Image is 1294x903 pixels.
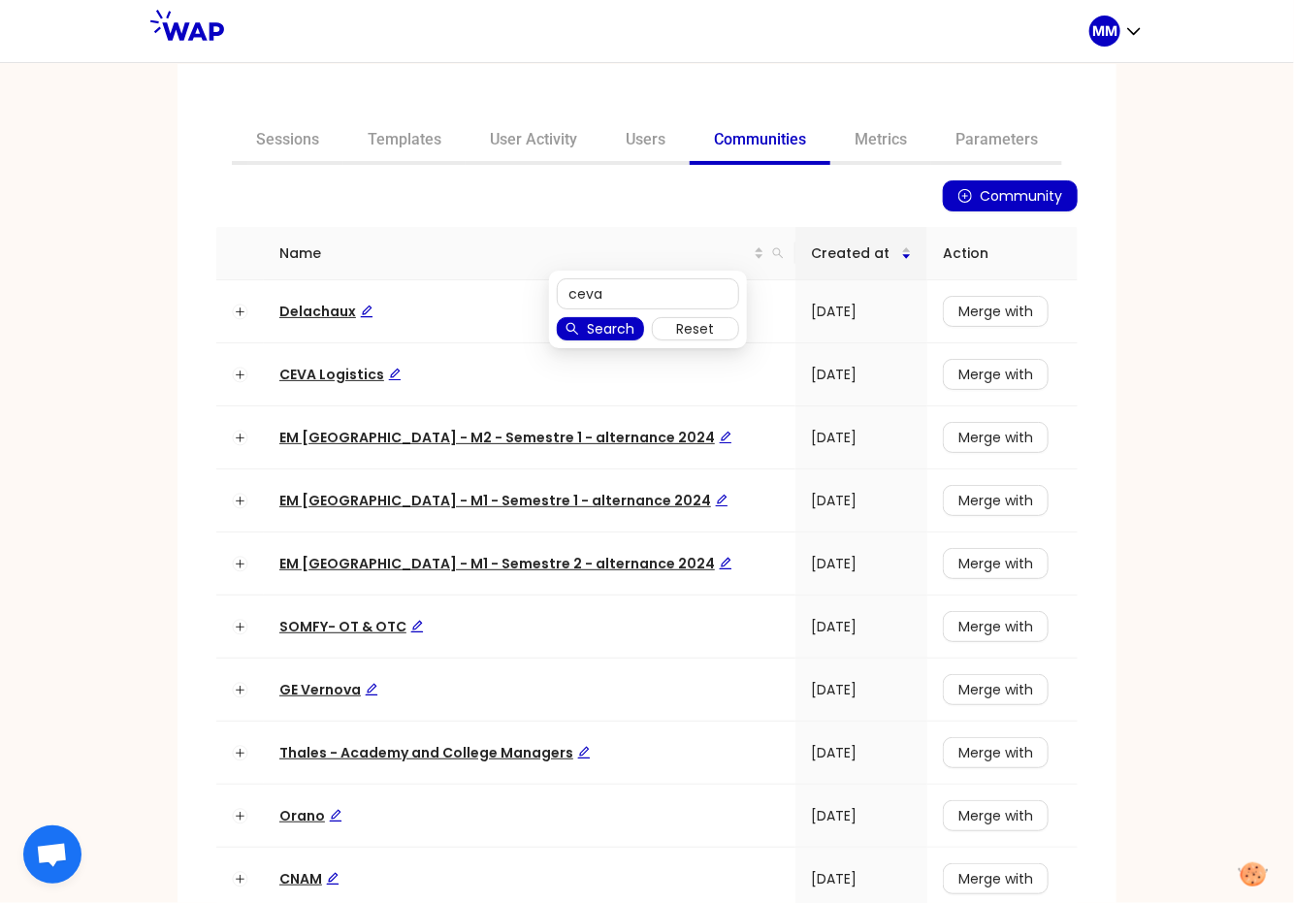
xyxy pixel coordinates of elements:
[279,242,754,264] span: Name
[690,118,830,165] a: Communities
[279,365,402,384] a: CEVA LogisticsEdit
[557,317,644,340] button: searchSearch
[811,242,901,264] span: Created at
[233,619,248,634] button: Expand row
[943,422,1049,453] button: Merge with
[931,118,1062,165] a: Parameters
[279,554,732,573] a: EM [GEOGRAPHIC_DATA] - M1 - Semestre 2 - alternance 2024Edit
[795,659,927,722] td: [DATE]
[958,553,1033,574] span: Merge with
[279,617,424,636] a: SOMFY- OT & OTCEdit
[232,118,343,165] a: Sessions
[676,318,714,339] span: Reset
[23,825,81,884] a: Ouvrir le chat
[980,185,1062,207] span: Community
[958,616,1033,637] span: Merge with
[233,493,248,508] button: Expand row
[795,343,927,406] td: [DATE]
[943,485,1049,516] button: Merge with
[795,722,927,785] td: [DATE]
[360,305,373,318] span: edit
[279,554,732,573] span: EM [GEOGRAPHIC_DATA] - M1 - Semestre 2 - alternance 2024
[958,679,1033,700] span: Merge with
[1092,21,1117,41] p: MM
[943,674,1049,705] button: Merge with
[772,247,784,259] span: search
[233,808,248,823] button: Expand row
[927,227,1078,280] th: Action
[279,743,591,762] a: Thales - Academy and College ManagersEdit
[365,683,378,696] span: edit
[279,617,424,636] span: SOMFY- OT & OTC
[279,680,378,699] span: GE Vernova
[279,302,373,321] a: DelachauxEdit
[279,680,378,699] a: GE VernovaEdit
[601,118,690,165] a: Users
[943,359,1049,390] button: Merge with
[715,494,728,507] span: edit
[719,427,732,448] div: Edit
[279,428,732,447] a: EM [GEOGRAPHIC_DATA] - M2 - Semestre 1 - alternance 2024Edit
[958,364,1033,385] span: Merge with
[958,742,1033,763] span: Merge with
[388,364,402,385] div: Edit
[279,365,402,384] span: CEVA Logistics
[279,806,342,825] a: OranoEdit
[958,805,1033,826] span: Merge with
[719,553,732,574] div: Edit
[233,871,248,887] button: Expand row
[795,596,927,659] td: [DATE]
[795,406,927,469] td: [DATE]
[715,490,728,511] div: Edit
[410,620,424,633] span: edit
[233,556,248,571] button: Expand row
[958,427,1033,448] span: Merge with
[343,118,466,165] a: Templates
[719,557,732,570] span: edit
[795,469,927,532] td: [DATE]
[279,491,728,510] span: EM [GEOGRAPHIC_DATA] - M1 - Semestre 1 - alternance 2024
[365,679,378,700] div: Edit
[958,301,1033,322] span: Merge with
[577,742,591,763] div: Edit
[768,239,788,268] span: search
[795,280,927,343] td: [DATE]
[943,800,1049,831] button: Merge with
[326,872,340,886] span: edit
[233,682,248,697] button: Expand row
[652,317,739,340] button: Reset
[1089,16,1144,47] button: MM
[1227,851,1279,898] button: Manage your preferences about cookies
[795,532,927,596] td: [DATE]
[943,737,1049,768] button: Merge with
[279,869,340,888] span: CNAM
[795,785,927,848] td: [DATE]
[279,806,342,825] span: Orano
[329,805,342,826] div: Edit
[410,616,424,637] div: Edit
[719,431,732,444] span: edit
[279,491,728,510] a: EM [GEOGRAPHIC_DATA] - M1 - Semestre 1 - alternance 2024Edit
[958,490,1033,511] span: Merge with
[233,367,248,382] button: Expand row
[587,318,634,339] span: Search
[958,189,972,205] span: plus-circle
[233,745,248,760] button: Expand row
[233,304,248,319] button: Expand row
[388,368,402,381] span: edit
[830,118,931,165] a: Metrics
[466,118,601,165] a: User Activity
[577,746,591,759] span: edit
[566,322,579,338] span: search
[279,869,340,888] a: CNAMEdit
[279,428,732,447] span: EM [GEOGRAPHIC_DATA] - M2 - Semestre 1 - alternance 2024
[329,809,342,822] span: edit
[233,430,248,445] button: Expand row
[943,180,1078,211] button: plus-circleCommunity
[557,278,739,309] input: Search name
[943,611,1049,642] button: Merge with
[943,863,1049,894] button: Merge with
[943,548,1049,579] button: Merge with
[958,868,1033,889] span: Merge with
[360,301,373,322] div: Edit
